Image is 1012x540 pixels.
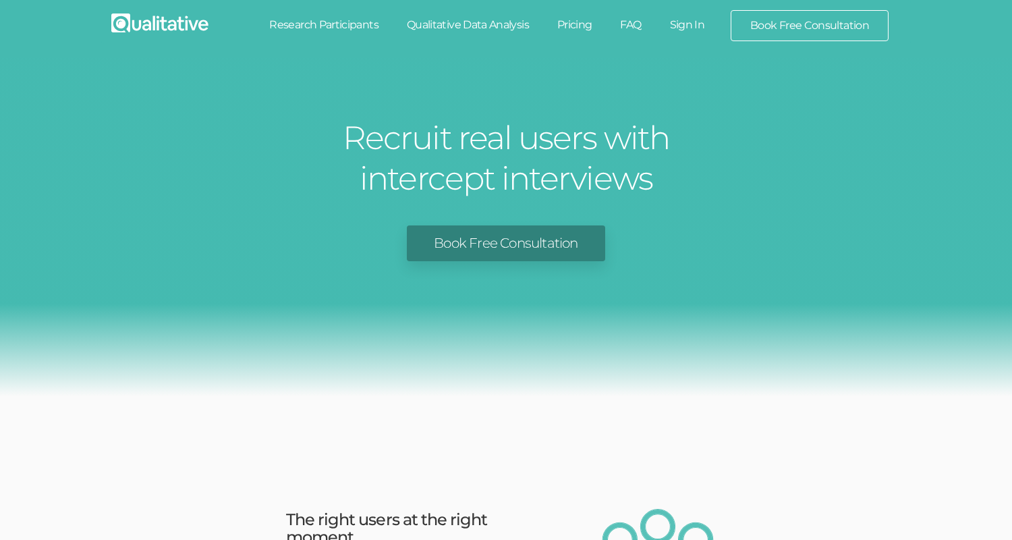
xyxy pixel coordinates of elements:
[407,225,605,261] a: Book Free Consultation
[606,10,655,40] a: FAQ
[304,117,708,198] h1: Recruit real users with intercept interviews
[731,11,888,40] a: Book Free Consultation
[543,10,607,40] a: Pricing
[255,10,393,40] a: Research Participants
[945,475,1012,540] iframe: Chat Widget
[393,10,543,40] a: Qualitative Data Analysis
[656,10,719,40] a: Sign In
[111,13,208,32] img: Qualitative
